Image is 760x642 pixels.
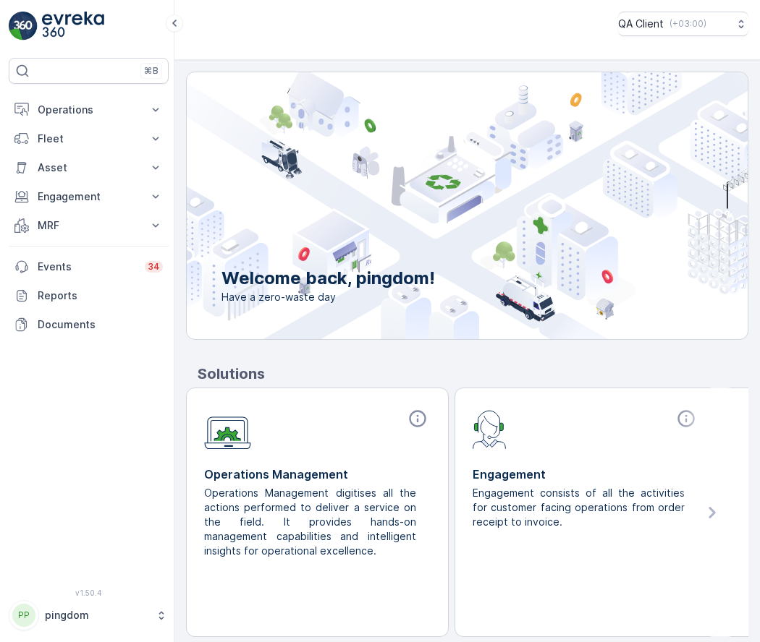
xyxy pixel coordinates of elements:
button: Asset [9,153,169,182]
p: pingdom [45,608,148,622]
p: Fleet [38,132,140,146]
p: 34 [148,261,160,273]
button: Engagement [9,182,169,211]
button: Fleet [9,124,169,153]
p: Reports [38,288,163,303]
span: Have a zero-waste day [221,290,435,304]
a: Documents [9,310,169,339]
p: Operations Management [204,466,431,483]
img: logo [9,12,38,40]
p: ( +03:00 ) [670,18,706,30]
button: MRF [9,211,169,240]
p: Solutions [198,363,748,385]
p: Operations [38,103,140,117]
p: ⌘B [144,65,159,77]
p: MRF [38,218,140,233]
p: Engagement [473,466,699,483]
p: Operations Management digitises all the actions performed to deliver a service on the field. It p... [204,486,419,558]
p: Engagement [38,189,140,204]
p: Asset [38,160,140,175]
p: Events [38,260,136,274]
button: QA Client(+03:00) [618,12,748,36]
p: QA Client [618,17,664,31]
span: v 1.50.4 [9,588,169,597]
p: Welcome back, pingdom! [221,267,435,290]
p: Documents [38,317,163,332]
a: Reports [9,281,169,310]
img: city illustration [122,72,748,339]
a: Events34 [9,252,169,281]
div: PP [12,604,35,627]
p: Engagement consists of all the activities for customer facing operations from order receipt to in... [473,486,688,529]
img: logo_light-DOdMpM7g.png [42,12,104,40]
button: Operations [9,95,169,124]
img: module-icon [204,408,251,450]
button: PPpingdom [9,600,169,630]
img: module-icon [473,408,507,449]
